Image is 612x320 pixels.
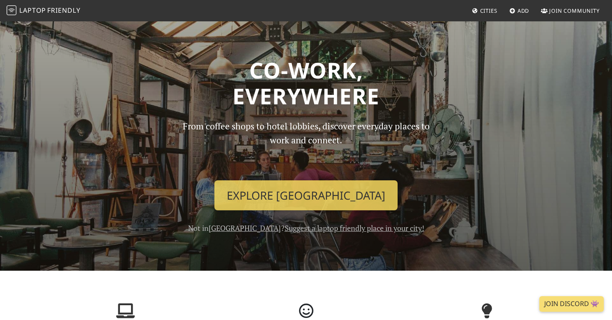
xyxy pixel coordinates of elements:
[549,7,600,14] span: Join Community
[7,4,81,18] a: LaptopFriendly LaptopFriendly
[518,7,529,14] span: Add
[175,119,437,174] p: From coffee shops to hotel lobbies, discover everyday places to work and connect.
[285,223,424,233] a: Suggest a laptop friendly place in your city!
[19,6,46,15] span: Laptop
[214,180,398,211] a: Explore [GEOGRAPHIC_DATA]
[538,3,603,18] a: Join Community
[539,296,604,312] a: Join Discord 👾
[7,5,16,15] img: LaptopFriendly
[469,3,501,18] a: Cities
[506,3,533,18] a: Add
[480,7,497,14] span: Cities
[209,223,281,233] a: [GEOGRAPHIC_DATA]
[188,223,424,233] span: Not in ?
[40,57,572,109] h1: Co-work, Everywhere
[47,6,80,15] span: Friendly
